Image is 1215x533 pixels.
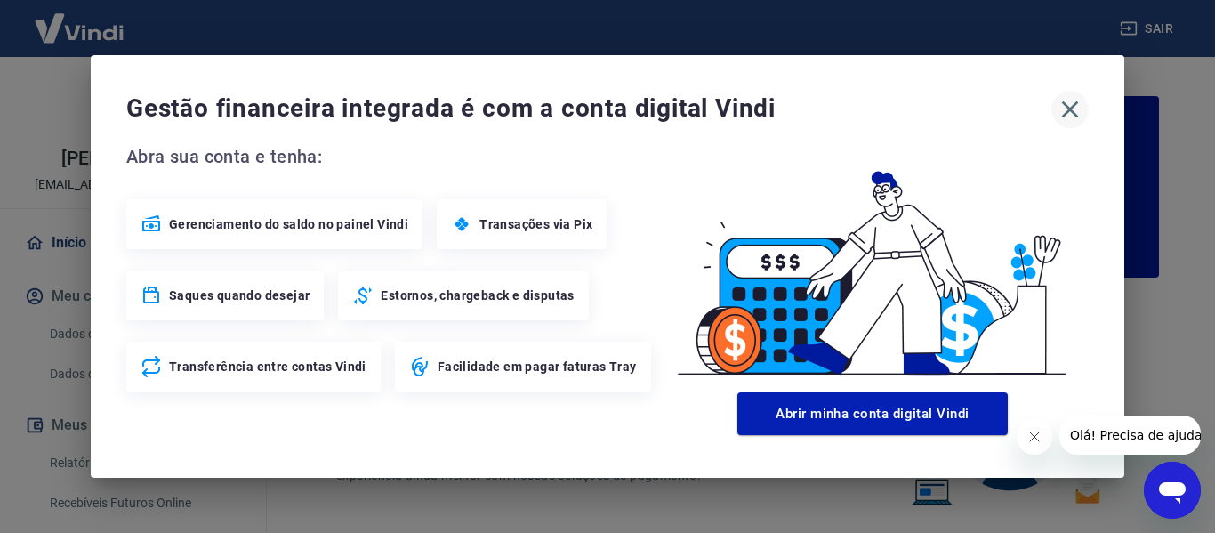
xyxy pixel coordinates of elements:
[169,215,408,233] span: Gerenciamento do saldo no painel Vindi
[1059,416,1201,455] iframe: Mensagem da empresa
[126,91,1051,126] span: Gestão financeira integrada é com a conta digital Vindi
[381,287,574,304] span: Estornos, chargeback e disputas
[169,287,310,304] span: Saques quando desejar
[126,142,656,171] span: Abra sua conta e tenha:
[656,142,1089,385] img: Good Billing
[737,392,1008,435] button: Abrir minha conta digital Vindi
[1017,419,1052,455] iframe: Fechar mensagem
[479,215,592,233] span: Transações via Pix
[438,358,637,376] span: Facilidade em pagar faturas Tray
[1144,462,1201,519] iframe: Botão para abrir a janela de mensagens
[11,12,149,27] span: Olá! Precisa de ajuda?
[169,358,366,376] span: Transferência entre contas Vindi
